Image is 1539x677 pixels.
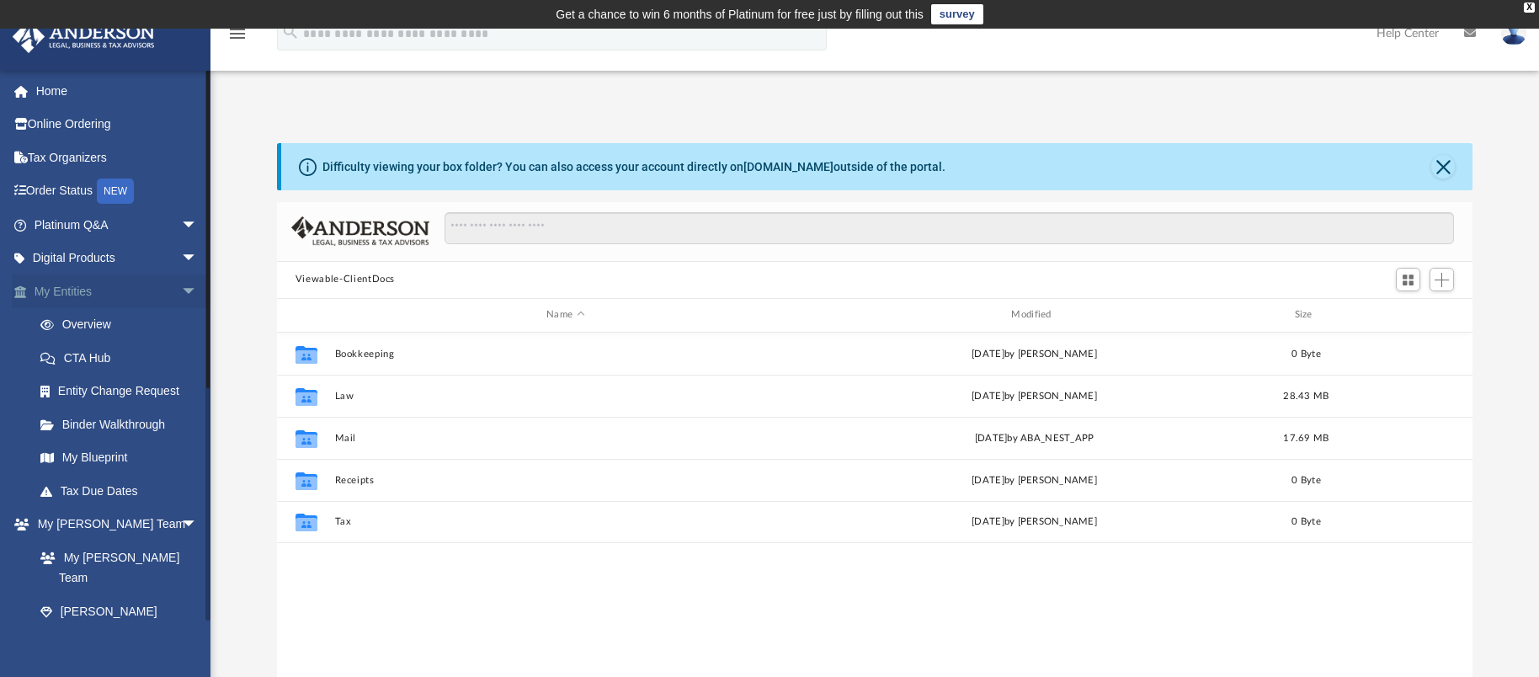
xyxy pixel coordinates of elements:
[24,375,223,408] a: Entity Change Request
[1431,155,1455,179] button: Close
[334,349,796,360] button: Bookkeeping
[24,408,223,441] a: Binder Walkthrough
[181,275,215,309] span: arrow_drop_down
[12,275,223,308] a: My Entitiesarrow_drop_down
[1430,268,1455,291] button: Add
[1524,3,1535,13] div: close
[12,108,223,141] a: Online Ordering
[24,341,223,375] a: CTA Hub
[803,430,1265,445] div: [DATE] by ABA_NEST_APP
[227,24,248,44] i: menu
[1272,307,1339,323] div: Size
[1291,349,1321,358] span: 0 Byte
[803,346,1265,361] div: [DATE] by [PERSON_NAME]
[24,474,223,508] a: Tax Due Dates
[12,508,215,541] a: My [PERSON_NAME] Teamarrow_drop_down
[445,212,1455,244] input: Search files and folders
[12,242,223,275] a: Digital Productsarrow_drop_down
[24,594,215,648] a: [PERSON_NAME] System
[281,23,300,41] i: search
[334,391,796,402] button: Law
[12,141,223,174] a: Tax Organizers
[181,508,215,542] span: arrow_drop_down
[1283,433,1329,442] span: 17.69 MB
[296,272,395,287] button: Viewable-ClientDocs
[556,4,924,24] div: Get a chance to win 6 months of Platinum for free just by filling out this
[931,4,983,24] a: survey
[803,472,1265,488] div: [DATE] by [PERSON_NAME]
[803,307,1265,323] div: Modified
[803,514,1265,530] div: [DATE] by [PERSON_NAME]
[334,433,796,444] button: Mail
[1501,21,1526,45] img: User Pic
[12,174,223,209] a: Order StatusNEW
[285,307,327,323] div: id
[334,516,796,527] button: Tax
[24,308,223,342] a: Overview
[97,179,134,204] div: NEW
[1291,517,1321,526] span: 0 Byte
[1347,307,1465,323] div: id
[1283,391,1329,400] span: 28.43 MB
[12,74,223,108] a: Home
[334,475,796,486] button: Receipts
[181,208,215,243] span: arrow_drop_down
[333,307,796,323] div: Name
[24,541,206,594] a: My [PERSON_NAME] Team
[803,388,1265,403] div: [DATE] by [PERSON_NAME]
[322,158,945,176] div: Difficulty viewing your box folder? You can also access your account directly on outside of the p...
[24,441,215,475] a: My Blueprint
[227,32,248,44] a: menu
[181,242,215,276] span: arrow_drop_down
[743,160,833,173] a: [DOMAIN_NAME]
[1291,475,1321,484] span: 0 Byte
[1396,268,1421,291] button: Switch to Grid View
[8,20,160,53] img: Anderson Advisors Platinum Portal
[12,208,223,242] a: Platinum Q&Aarrow_drop_down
